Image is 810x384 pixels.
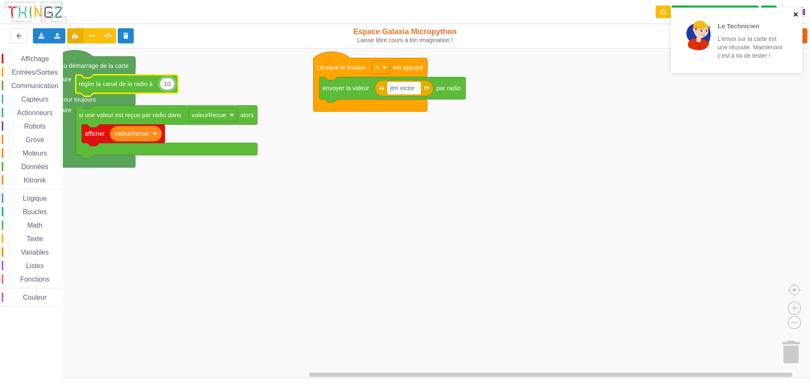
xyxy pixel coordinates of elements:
div: Espace Galaxia Micropython [335,27,476,44]
text: alors [240,112,254,118]
span: Capteurs [20,96,50,103]
div: Ta base fonctionne bien ! [672,5,759,19]
span: Entrées/Sorties [11,69,59,76]
text: faire [59,76,71,83]
text: faire [59,107,71,113]
div: Laisse libre cours à ton imagination ! [335,37,476,44]
span: Grove [24,136,46,143]
span: Moteurs [22,150,49,157]
text: afficher [85,130,105,137]
img: thingz_logo.png [4,1,67,23]
text: Au démarrage de la carte [59,62,129,69]
span: Fonctions [19,276,51,283]
span: Listes [25,262,45,269]
button: close [793,11,799,19]
text: jtm victor [390,85,415,91]
span: Variables [20,249,50,256]
text: Pour toujours [59,96,96,102]
text: par radio [436,85,460,91]
span: Math [26,222,44,229]
span: Communication [10,82,59,89]
span: Kitronik [22,177,47,184]
text: envoyer la valeur [323,85,370,91]
span: Texte [25,235,44,242]
text: valeurRecue [115,130,149,137]
text: est appuyé [393,64,423,71]
span: Affichage [19,55,50,62]
text: si une valeur est reçue par radio dans [79,112,181,118]
p: Le Technicien [718,21,783,30]
span: Boucles [22,208,48,215]
text: régler la canal de la radio à [79,81,153,87]
span: Actionneurs [16,109,54,116]
span: Couleur [22,294,48,301]
text: valeurRecue [192,112,226,118]
text: A [375,64,379,71]
p: L'envoi sur la carte est une réussite. Maintenant c'est à toi de tester ! [718,35,783,60]
span: Logique [22,195,48,202]
span: Robots [23,123,47,130]
text: Lorsque le bouton [316,64,365,71]
span: Données [20,163,50,170]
